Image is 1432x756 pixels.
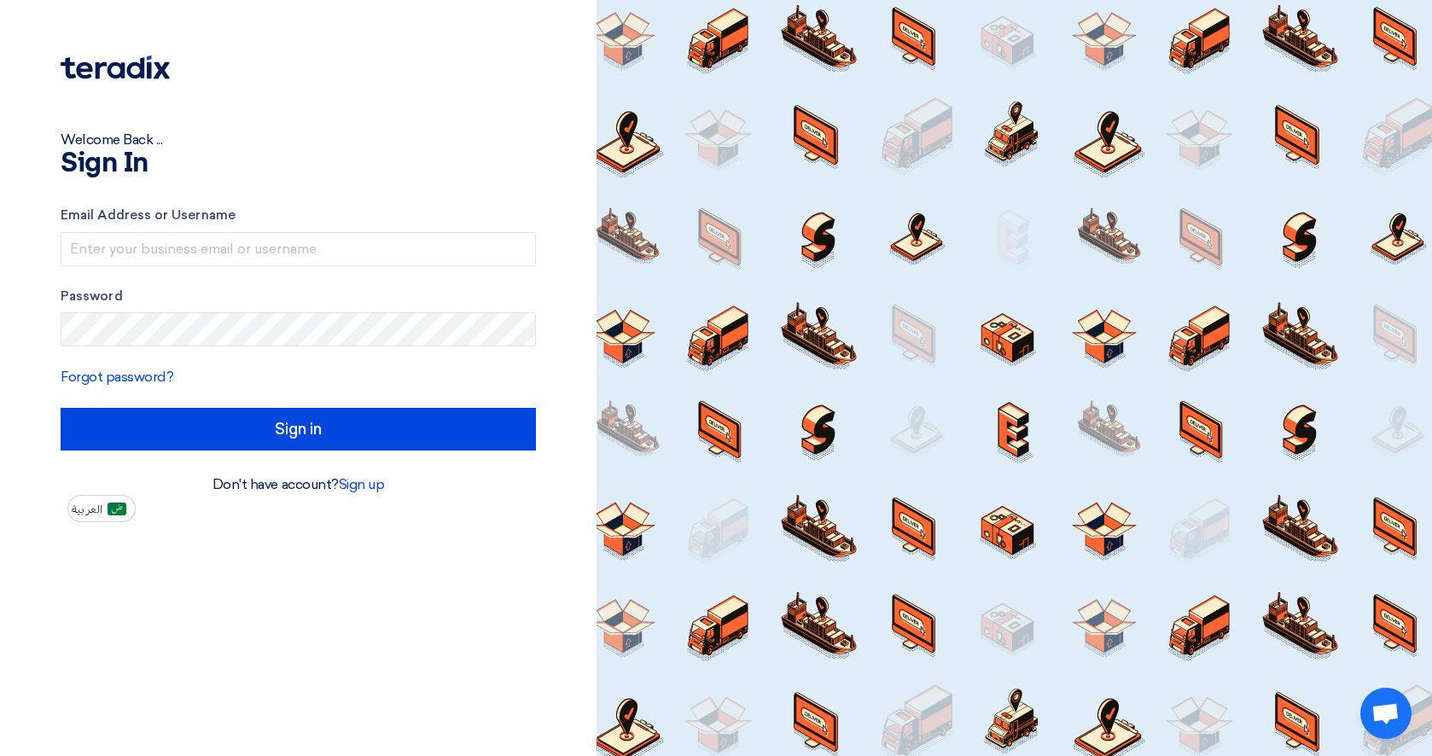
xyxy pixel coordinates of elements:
div: Welcome Back ... [61,130,536,150]
a: Open chat [1360,688,1412,739]
button: العربية [67,495,136,522]
label: Email Address or Username [61,206,536,225]
a: Forgot password? [61,369,173,385]
input: Sign in [61,408,536,451]
div: Don't have account? [61,474,536,495]
span: العربية [72,503,102,515]
input: Enter your business email or username [61,232,536,266]
label: Password [61,287,536,306]
h1: Sign In [61,150,536,177]
img: ar-AR.png [108,503,126,515]
a: Sign up [339,476,385,492]
img: Teradix logo [61,55,170,79]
